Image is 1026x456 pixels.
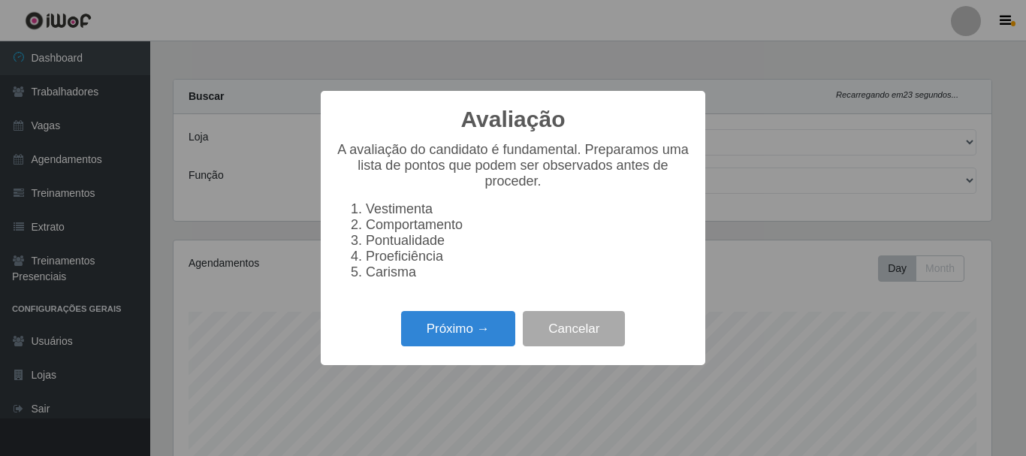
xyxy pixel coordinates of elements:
li: Carisma [366,264,690,280]
li: Comportamento [366,217,690,233]
button: Próximo → [401,311,515,346]
li: Proeficiência [366,249,690,264]
button: Cancelar [523,311,625,346]
p: A avaliação do candidato é fundamental. Preparamos uma lista de pontos que podem ser observados a... [336,142,690,189]
li: Vestimenta [366,201,690,217]
h2: Avaliação [461,106,566,133]
li: Pontualidade [366,233,690,249]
